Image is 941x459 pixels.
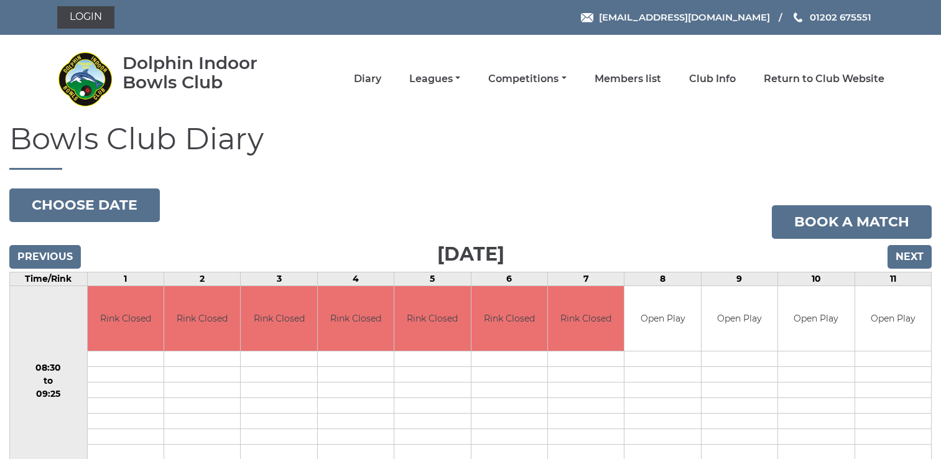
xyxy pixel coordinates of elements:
input: Previous [9,245,81,269]
span: 01202 675551 [810,11,871,23]
td: 4 [317,272,394,285]
a: Club Info [689,72,736,86]
td: Open Play [778,286,854,351]
td: Rink Closed [164,286,240,351]
td: 8 [624,272,701,285]
a: Competitions [488,72,566,86]
a: Login [57,6,114,29]
button: Choose date [9,188,160,222]
td: Rink Closed [548,286,624,351]
span: [EMAIL_ADDRESS][DOMAIN_NAME] [599,11,770,23]
td: 5 [394,272,471,285]
td: 11 [855,272,932,285]
img: Email [581,13,593,22]
a: Diary [354,72,381,86]
h1: Bowls Club Diary [9,123,932,170]
td: 10 [778,272,855,285]
td: Open Play [702,286,777,351]
td: 9 [701,272,777,285]
td: 7 [547,272,624,285]
td: 2 [164,272,240,285]
td: 1 [87,272,164,285]
td: Rink Closed [241,286,317,351]
a: Phone us 01202 675551 [792,10,871,24]
td: Time/Rink [10,272,88,285]
div: Dolphin Indoor Bowls Club [123,53,294,92]
td: Open Play [624,286,700,351]
a: Leagues [409,72,460,86]
td: Rink Closed [318,286,394,351]
td: Rink Closed [471,286,547,351]
td: 3 [241,272,317,285]
img: Phone us [794,12,802,22]
td: 6 [471,272,547,285]
td: Rink Closed [394,286,470,351]
a: Email [EMAIL_ADDRESS][DOMAIN_NAME] [581,10,770,24]
td: Open Play [855,286,932,351]
td: Rink Closed [88,286,164,351]
a: Return to Club Website [764,72,884,86]
a: Book a match [772,205,932,239]
input: Next [888,245,932,269]
img: Dolphin Indoor Bowls Club [57,51,113,107]
a: Members list [595,72,661,86]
